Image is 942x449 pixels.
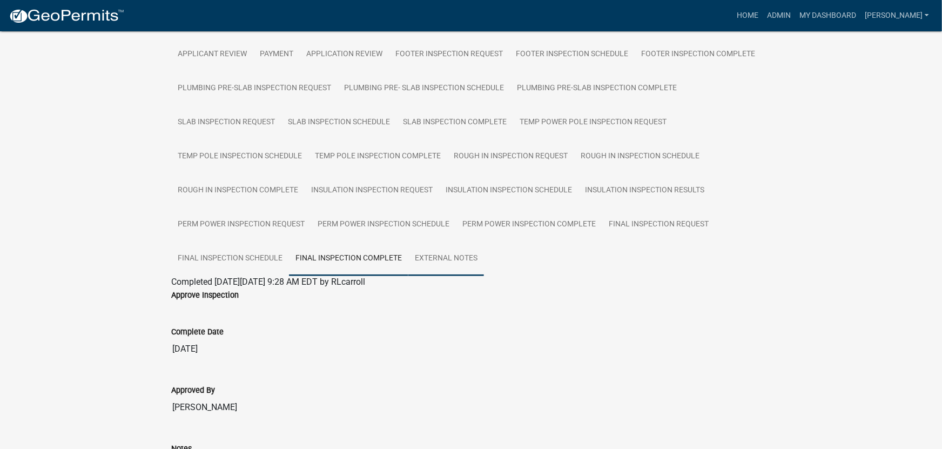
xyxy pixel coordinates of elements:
[860,5,933,26] a: [PERSON_NAME]
[171,387,215,394] label: Approved By
[308,139,447,174] a: Temp Pole Inspection Complete
[389,37,509,72] a: Footer Inspection Request
[338,71,510,106] a: Plumbing Pre- Slab Inspection Schedule
[635,37,762,72] a: Footer Inspection Complete
[311,207,456,242] a: Perm Power Inspection Schedule
[513,105,673,140] a: Temp Power Pole Inspection Request
[171,329,224,336] label: Complete Date
[447,139,574,174] a: Rough In Inspection request
[171,139,308,174] a: Temp Pole Inspection Schedule
[171,105,281,140] a: Slab Inspection Request
[408,242,484,276] a: External Notes
[578,173,711,208] a: Insulation Inspection Results
[171,37,253,72] a: Applicant Review
[732,5,763,26] a: Home
[171,292,239,299] label: Approve Inspection
[439,173,578,208] a: Insulation Inspection Schedule
[300,37,389,72] a: Application Review
[289,242,408,276] a: Final Inspection Complete
[574,139,706,174] a: Rough In Inspection schedule
[253,37,300,72] a: Payment
[305,173,439,208] a: Insulation Inspection Request
[510,71,683,106] a: Plumbing Pre-Slab Inspection Complete
[171,173,305,208] a: Rough In Inspection Complete
[171,207,311,242] a: Perm Power Inspection Request
[171,71,338,106] a: Plumbing Pre-Slab Inspection Request
[171,277,365,287] span: Completed [DATE][DATE] 9:28 AM EDT by RLcarroll
[763,5,795,26] a: Admin
[171,242,289,276] a: Final Inspection Schedule
[602,207,715,242] a: Final Inspection Request
[396,105,513,140] a: Slab Inspection Complete
[795,5,860,26] a: My Dashboard
[456,207,602,242] a: Perm Power Inspection Complete
[281,105,396,140] a: Slab Inspection Schedule
[509,37,635,72] a: Footer Inspection Schedule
